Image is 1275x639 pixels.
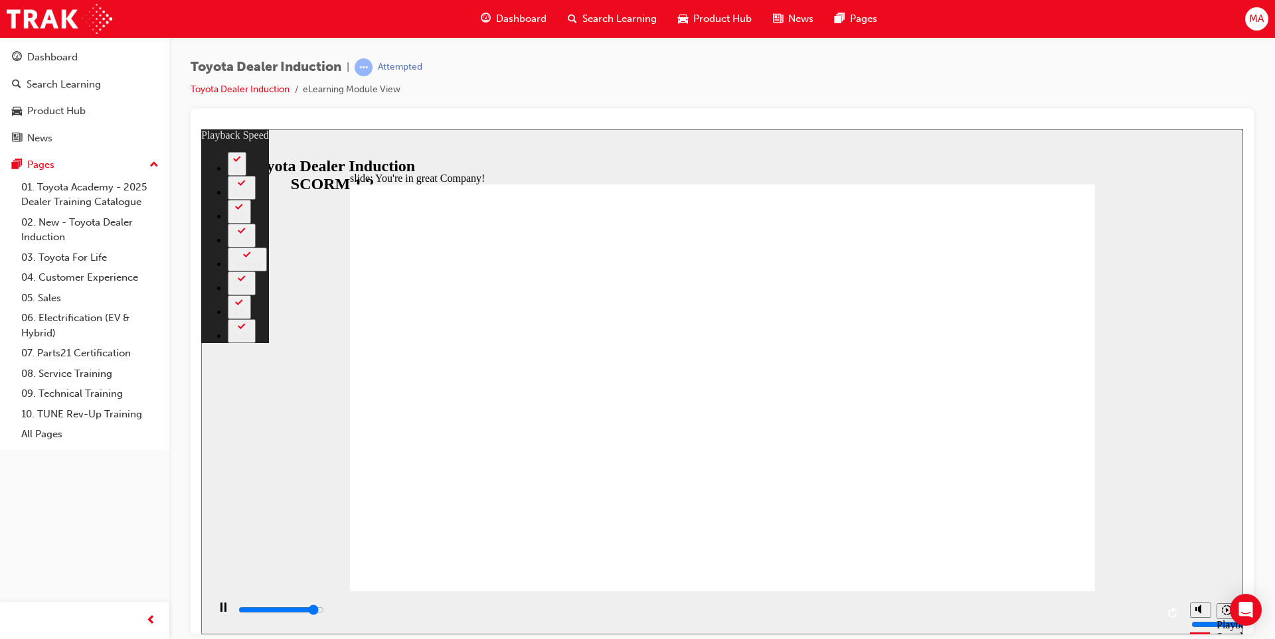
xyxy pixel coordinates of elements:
[7,4,112,34] img: Trak
[1245,7,1268,31] button: MA
[835,11,845,27] span: pages-icon
[5,72,164,97] a: Search Learning
[5,99,164,123] a: Product Hub
[16,288,164,309] a: 05. Sales
[27,131,52,146] div: News
[16,177,164,212] a: 01. Toyota Academy - 2025 Dealer Training Catalogue
[1015,474,1036,490] button: Playback speed
[27,77,101,92] div: Search Learning
[27,157,54,173] div: Pages
[12,106,22,117] span: car-icon
[470,5,557,33] a: guage-iconDashboard
[146,612,156,629] span: prev-icon
[788,11,813,27] span: News
[1249,11,1264,27] span: MA
[582,11,657,27] span: Search Learning
[27,23,45,46] button: 2
[693,11,752,27] span: Product Hub
[962,474,982,494] button: Replay (Ctrl+Alt+R)
[27,104,86,119] div: Product Hub
[568,11,577,27] span: search-icon
[667,5,762,33] a: car-iconProduct Hub
[191,84,290,95] a: Toyota Dealer Induction
[496,11,547,27] span: Dashboard
[12,133,22,145] span: news-icon
[5,45,164,70] a: Dashboard
[5,153,164,177] button: Pages
[16,384,164,404] a: 09. Technical Training
[1015,490,1035,514] div: Playback Speed
[989,473,1010,488] button: Mute (Ctrl+Alt+M)
[982,462,1035,505] div: misc controls
[762,5,824,33] a: news-iconNews
[27,50,78,65] div: Dashboard
[16,424,164,445] a: All Pages
[191,60,341,75] span: Toyota Dealer Induction
[378,61,422,74] div: Attempted
[678,11,688,27] span: car-icon
[16,343,164,364] a: 07. Parts21 Certification
[850,11,877,27] span: Pages
[16,404,164,425] a: 10. TUNE Rev-Up Training
[12,79,21,91] span: search-icon
[149,157,159,174] span: up-icon
[16,308,164,343] a: 06. Electrification (EV & Hybrid)
[355,58,373,76] span: learningRecordVerb_ATTEMPT-icon
[32,35,40,44] div: 2
[16,248,164,268] a: 03. Toyota For Life
[481,11,491,27] span: guage-icon
[12,159,22,171] span: pages-icon
[7,472,29,495] button: Pause (Ctrl+Alt+P)
[16,212,164,248] a: 02. New - Toyota Dealer Induction
[37,475,123,486] input: slide progress
[5,42,164,153] button: DashboardSearch LearningProduct HubNews
[7,462,982,505] div: playback controls
[12,52,22,64] span: guage-icon
[303,82,400,98] li: eLearning Module View
[990,490,1076,500] input: volume
[1230,594,1262,626] div: Open Intercom Messenger
[824,5,888,33] a: pages-iconPages
[16,364,164,384] a: 08. Service Training
[557,5,667,33] a: search-iconSearch Learning
[5,126,164,151] a: News
[347,60,349,75] span: |
[773,11,783,27] span: news-icon
[16,267,164,288] a: 04. Customer Experience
